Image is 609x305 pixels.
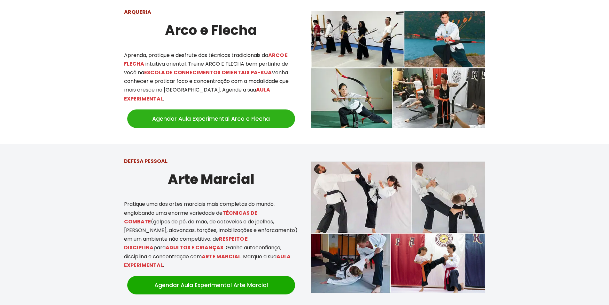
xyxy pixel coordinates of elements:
strong: ARQUERIA [124,8,151,16]
a: Agendar Aula Experimental Arte Marcial [127,276,295,294]
a: Agendar Aula Experimental Arco e Flecha [127,109,295,128]
mark: TÉCNICAS DE COMBATE [124,209,257,225]
strong: Arco e Flecha [165,21,257,40]
strong: DEFESA PESSOAL [124,157,168,165]
p: Aprenda, pratique e desfrute das técnicas tradicionais da intuitiva oriental. Treine ARCO E FLECH... [124,51,298,103]
p: Pratique uma das artes marciais mais completas do mundo, englobando uma enorme variedade de (golp... [124,200,298,269]
mark: ARTE MARCIAL [202,253,241,260]
mark: ARCO E FLECHA [124,52,288,68]
mark: ADULTOS E CRIANÇAS [166,244,223,251]
mark: AULA EXPERIMENTAL [124,253,291,269]
mark: AULA EXPERIMENTAL [124,86,270,102]
h2: Arte Marcial [124,169,298,190]
mark: ESCOLA DE CONHECIMENTOS ORIENTAIS PA-KUA [144,69,272,76]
